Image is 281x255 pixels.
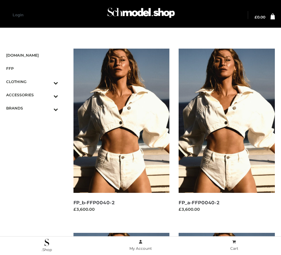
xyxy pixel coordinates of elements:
[6,78,58,85] span: CLOTHING
[6,91,58,98] span: ACCESSORIES
[6,88,58,102] a: ACCESSORIESToggle Submenu
[45,239,49,246] img: .Shop
[179,200,220,205] a: FP_a-FFP0040-2
[129,246,152,251] span: My Account
[255,15,257,19] span: £
[6,62,58,75] a: FFP
[37,75,58,88] button: Toggle Submenu
[6,49,58,62] a: [DOMAIN_NAME]
[13,13,23,17] a: Login
[73,206,170,212] div: £3,600.00
[106,3,176,25] img: Schmodel Admin 964
[6,65,58,72] span: FFP
[179,206,275,212] div: £3,600.00
[255,15,265,19] bdi: 0.00
[187,238,281,252] a: Cart
[105,5,176,25] a: Schmodel Admin 964
[230,246,238,251] span: Cart
[6,75,58,88] a: CLOTHINGToggle Submenu
[6,102,58,115] a: BRANDSToggle Submenu
[255,15,265,19] a: £0.00
[94,238,188,252] a: My Account
[37,88,58,102] button: Toggle Submenu
[6,105,58,112] span: BRANDS
[37,102,58,115] button: Toggle Submenu
[42,247,52,252] span: .Shop
[73,200,115,205] a: FP_b-FFP0040-2
[6,52,58,59] span: [DOMAIN_NAME]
